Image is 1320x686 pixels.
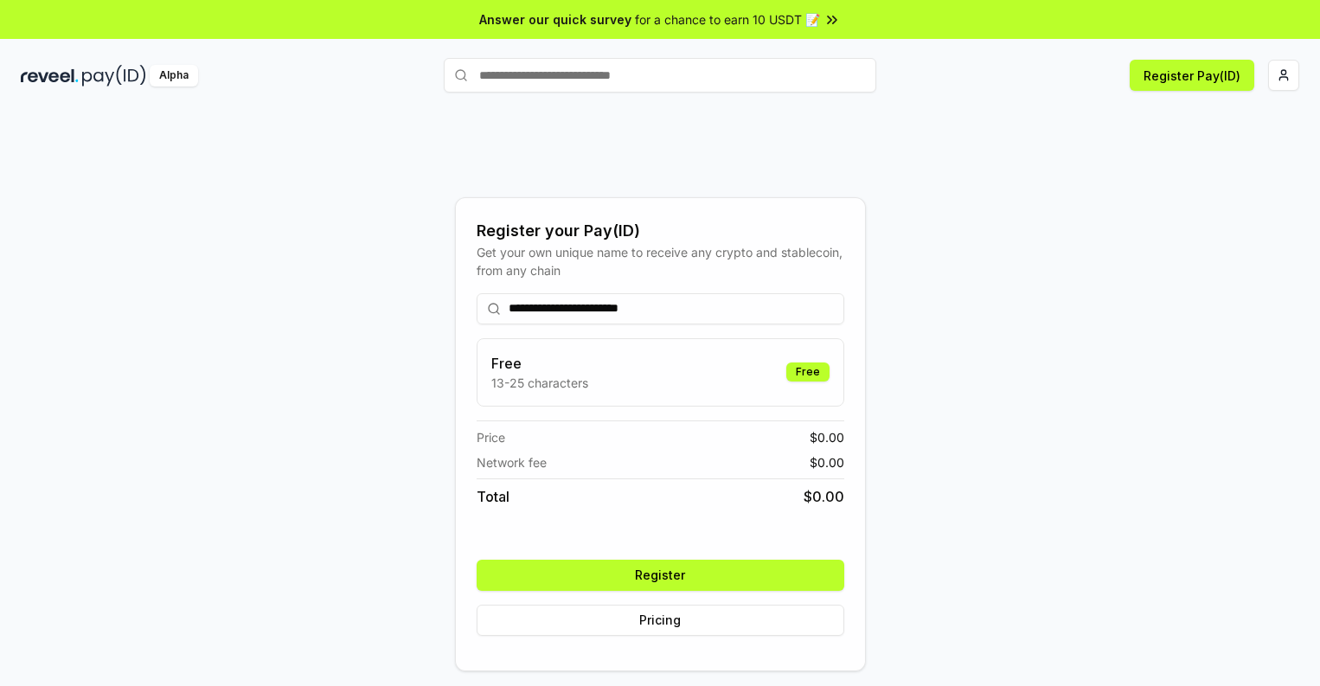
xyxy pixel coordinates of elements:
[804,486,844,507] span: $ 0.00
[477,605,844,636] button: Pricing
[479,10,631,29] span: Answer our quick survey
[477,219,844,243] div: Register your Pay(ID)
[477,428,505,446] span: Price
[477,486,509,507] span: Total
[1130,60,1254,91] button: Register Pay(ID)
[21,65,79,87] img: reveel_dark
[150,65,198,87] div: Alpha
[810,428,844,446] span: $ 0.00
[810,453,844,471] span: $ 0.00
[477,560,844,591] button: Register
[635,10,820,29] span: for a chance to earn 10 USDT 📝
[477,453,547,471] span: Network fee
[82,65,146,87] img: pay_id
[491,353,588,374] h3: Free
[786,362,830,381] div: Free
[477,243,844,279] div: Get your own unique name to receive any crypto and stablecoin, from any chain
[491,374,588,392] p: 13-25 characters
